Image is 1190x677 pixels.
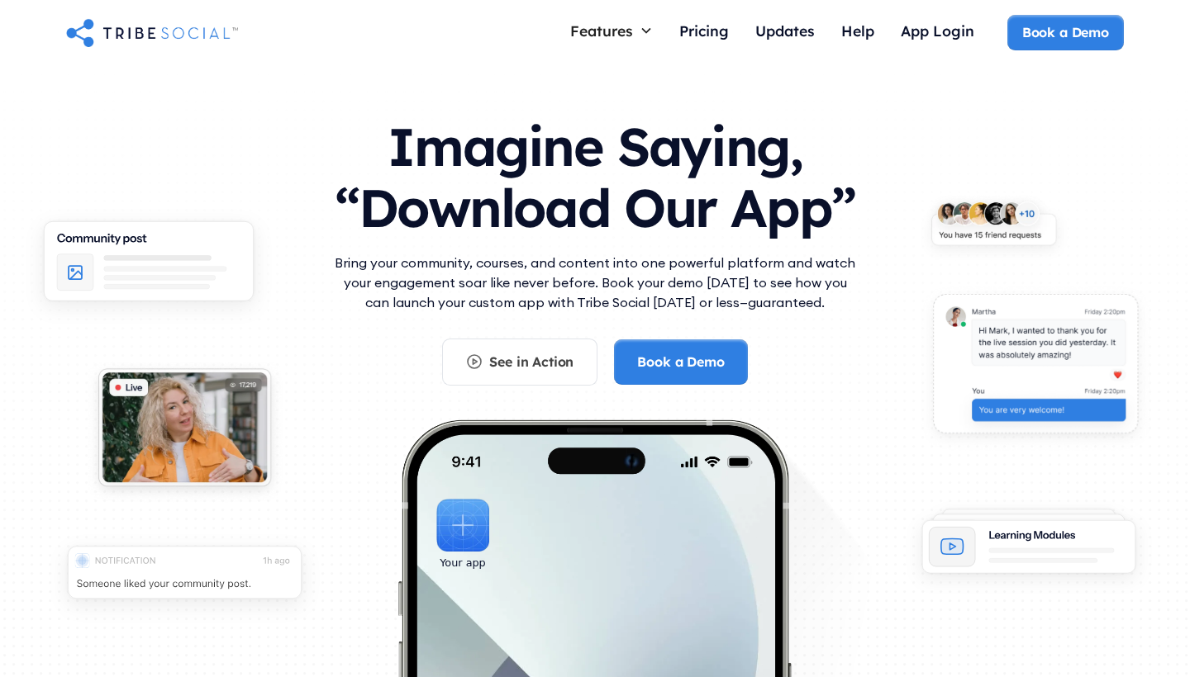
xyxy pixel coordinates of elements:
[24,207,274,326] img: An illustration of Community Feed
[901,21,974,40] div: App Login
[916,282,1154,454] img: An illustration of chat
[888,15,988,50] a: App Login
[442,338,597,385] a: See in Action
[828,15,888,50] a: Help
[742,15,828,50] a: Updates
[1007,15,1124,50] a: Book a Demo
[916,191,1071,264] img: An illustration of New friends requests
[48,532,321,623] img: An illustration of push notification
[614,339,747,384] a: Book a Demo
[440,554,485,572] div: Your app
[66,16,238,49] a: home
[570,21,633,40] div: Features
[666,15,742,50] a: Pricing
[841,21,874,40] div: Help
[331,100,859,246] h1: Imagine Saying, “Download Our App”
[755,21,815,40] div: Updates
[331,253,859,312] p: Bring your community, courses, and content into one powerful platform and watch your engagement s...
[557,15,666,46] div: Features
[904,499,1154,596] img: An illustration of Learning Modules
[83,357,286,505] img: An illustration of Live video
[679,21,729,40] div: Pricing
[489,353,574,371] div: See in Action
